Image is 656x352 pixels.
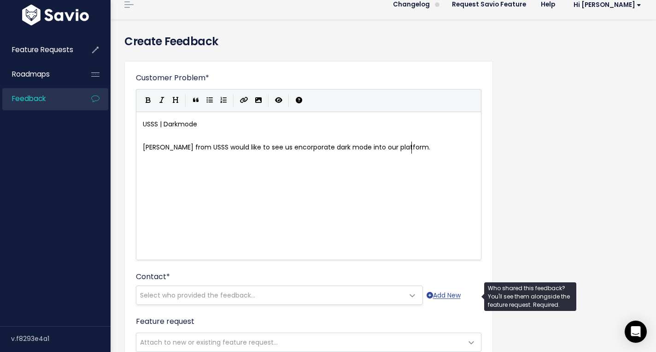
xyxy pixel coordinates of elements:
span: Attach to new or existing feature request... [140,338,278,347]
label: Feature request [136,316,194,327]
button: Bold [141,94,155,107]
span: Select who provided the feedback... [140,291,255,300]
button: Import an image [252,94,265,107]
div: Who shared this feedback? You'll see them alongside the feature request. Required. [484,282,576,311]
label: Customer Problem [136,72,209,84]
button: Generic List [203,94,217,107]
label: Contact [136,271,170,282]
img: logo-white.9d6f32f41409.svg [20,5,91,25]
span: Roadmaps [12,69,50,79]
button: Quote [189,94,203,107]
span: Feature Requests [12,45,73,54]
span: Feedback [12,94,46,103]
span: [PERSON_NAME] from USSS would like to see us encorporate dark mode into our platform. [143,143,430,152]
span: Hi [PERSON_NAME] [574,1,641,8]
i: | [268,95,269,106]
span: USSS | Darkmode [143,119,197,129]
button: Italic [155,94,169,107]
a: Feature Requests [2,39,76,60]
a: Add New [427,290,461,301]
button: Create Link [237,94,252,107]
i: | [185,95,186,106]
a: Feedback [2,88,76,109]
button: Toggle Preview [272,94,286,107]
div: v.f8293e4a1 [11,327,111,351]
div: Open Intercom Messenger [625,321,647,343]
a: Roadmaps [2,64,76,85]
button: Numbered List [217,94,230,107]
i: | [288,95,289,106]
button: Heading [169,94,182,107]
i: | [233,95,234,106]
button: Markdown Guide [292,94,306,107]
span: Changelog [393,1,430,8]
h4: Create Feedback [124,33,642,50]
